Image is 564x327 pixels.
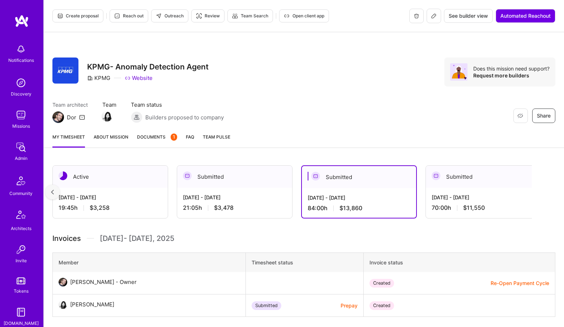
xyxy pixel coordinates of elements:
span: Team Search [232,13,268,19]
th: Invoice status [364,253,555,272]
button: Team Search [227,9,273,22]
a: Team Pulse [203,133,230,148]
span: Share [537,112,551,119]
div: Active [53,166,168,188]
div: Notifications [8,56,34,64]
button: Create proposal [52,9,103,22]
span: Team [102,101,116,109]
img: Submitted [432,171,440,180]
img: admin teamwork [14,140,28,154]
div: Request more builders [473,72,550,79]
div: 21:05 h [183,204,286,212]
div: Missions [12,122,30,130]
div: Community [9,190,33,197]
img: Invite [14,242,28,257]
div: KPMG [87,74,110,82]
i: icon EyeClosed [517,113,523,119]
button: Outreach [151,9,188,22]
span: See builder view [449,12,488,20]
button: Automated Reachout [496,9,555,23]
a: My timesheet [52,133,85,148]
span: $3,478 [214,204,234,212]
i: icon CompanyGray [87,75,93,81]
img: Active [59,171,67,180]
div: Submitted [302,166,416,188]
img: Community [12,172,30,190]
img: tokens [17,277,25,284]
div: Does this mission need support? [473,65,550,72]
img: Divider [87,233,94,244]
div: Tokens [14,287,29,295]
div: Dor [67,114,76,121]
span: Review [196,13,220,19]
img: Builders proposed to company [131,111,142,123]
img: teamwork [14,108,28,122]
a: About Mission [94,133,128,148]
th: Member [53,253,246,272]
i: icon Targeter [196,13,202,19]
span: Reach out [114,13,144,19]
img: guide book [14,305,28,319]
span: Documents [137,133,177,141]
div: [PERSON_NAME] [70,300,114,309]
img: discovery [14,76,28,90]
img: User Avatar [59,278,67,286]
img: Submitted [311,172,320,181]
img: Architects [12,207,30,225]
div: Discovery [11,90,31,98]
a: Website [125,74,153,82]
div: Invite [16,257,27,264]
img: Company Logo [52,58,78,84]
span: $3,258 [90,204,110,212]
div: Admin [15,154,27,162]
span: [DATE] - [DATE] , 2025 [100,233,174,244]
span: Team status [131,101,224,109]
i: icon Mail [79,114,85,120]
div: [PERSON_NAME] - Owner [70,278,137,286]
img: Team Member Avatar [102,111,112,122]
div: 19:45 h [59,204,162,212]
div: Submitted [426,166,541,188]
img: Team Architect [52,111,64,123]
img: logo [14,14,29,27]
img: Avatar [450,63,467,81]
div: [DATE] - [DATE] [59,194,162,201]
th: Timesheet status [245,253,363,272]
button: Prepay [341,302,358,309]
div: [DATE] - [DATE] [432,194,535,201]
span: Invoices [52,233,81,244]
div: Architects [11,225,31,232]
button: Review [191,9,225,22]
span: Builders proposed to company [145,114,224,121]
img: Submitted [183,171,192,180]
span: Create proposal [57,13,99,19]
span: Team architect [52,101,88,109]
a: Documents1 [137,133,177,148]
div: 1 [171,133,177,141]
div: Created [369,301,394,310]
div: Created [369,279,394,288]
img: bell [14,42,28,56]
a: FAQ [186,133,194,148]
img: left [51,190,54,195]
span: $13,860 [339,204,362,212]
span: Automated Reachout [500,12,551,20]
button: Open client app [279,9,329,22]
span: $11,550 [463,204,485,212]
h3: KPMG- Anomaly Detection Agent [87,62,209,71]
button: Re-Open Payment Cycle [491,279,549,287]
i: icon Proposal [57,13,63,19]
div: [DOMAIN_NAME] [4,319,39,327]
span: Outreach [156,13,184,19]
div: Submitted [177,166,292,188]
span: Open client app [284,13,324,19]
span: Team Pulse [203,134,230,140]
img: User Avatar [59,300,67,309]
div: [DATE] - [DATE] [308,194,410,201]
button: See builder view [444,9,493,23]
button: Reach out [110,9,148,22]
button: Share [532,109,555,123]
a: Team Member Avatar [102,110,112,122]
div: Submitted [252,301,281,310]
div: [DATE] - [DATE] [183,194,286,201]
